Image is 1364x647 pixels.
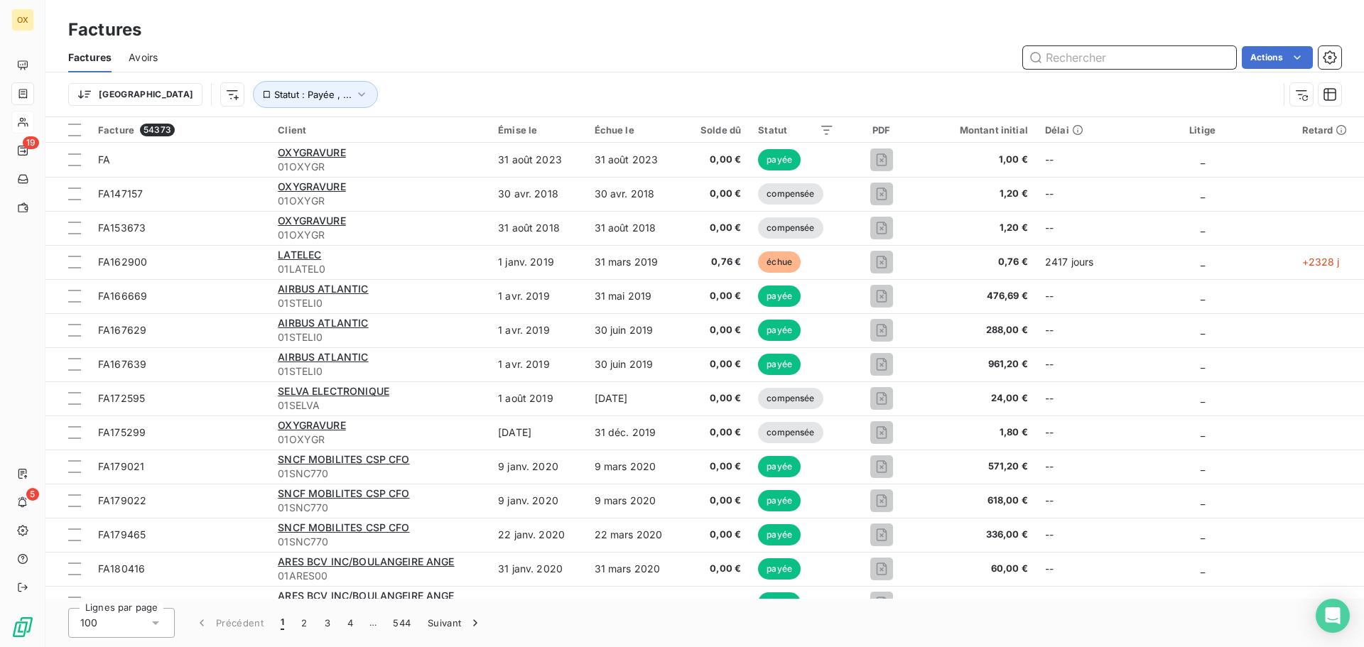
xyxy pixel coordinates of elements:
[691,596,741,610] span: 0,00 €
[929,528,1028,542] span: 336,00 €
[758,490,801,511] span: payée
[586,415,682,450] td: 31 déc. 2019
[68,83,202,106] button: [GEOGRAPHIC_DATA]
[1201,153,1205,165] span: _
[278,124,481,136] div: Client
[489,143,585,177] td: 31 août 2023
[929,255,1028,269] span: 0,76 €
[586,143,682,177] td: 31 août 2023
[362,611,384,634] span: …
[489,518,585,552] td: 22 janv. 2020
[489,279,585,313] td: 1 avr. 2019
[489,381,585,415] td: 1 août 2019
[489,177,585,211] td: 30 avr. 2018
[1201,358,1205,370] span: _
[11,616,34,638] img: Logo LeanPay
[758,124,833,136] div: Statut
[1036,211,1112,245] td: --
[489,450,585,484] td: 9 janv. 2020
[929,124,1028,136] div: Montant initial
[758,217,823,239] span: compensée
[929,289,1028,303] span: 476,69 €
[278,521,409,533] span: SNCF MOBILITES CSP CFO
[278,364,481,379] span: 01STELI0
[26,488,39,501] span: 5
[851,124,912,136] div: PDF
[1023,46,1236,69] input: Rechercher
[489,484,585,518] td: 9 janv. 2020
[758,320,801,341] span: payée
[98,494,146,506] span: FA179022
[691,357,741,371] span: 0,00 €
[278,487,409,499] span: SNCF MOBILITES CSP CFO
[1036,450,1112,484] td: --
[1201,597,1205,609] span: _
[586,313,682,347] td: 30 juin 2019
[1036,143,1112,177] td: --
[586,518,682,552] td: 22 mars 2020
[278,351,368,363] span: AIRBUS ATLANTIC
[1201,426,1205,438] span: _
[498,124,577,136] div: Émise le
[1201,392,1205,404] span: _
[293,608,315,638] button: 2
[1201,460,1205,472] span: _
[98,124,134,136] span: Facture
[758,286,801,307] span: payée
[691,323,741,337] span: 0,00 €
[586,450,682,484] td: 9 mars 2020
[929,562,1028,576] span: 60,00 €
[11,139,33,162] a: 19
[691,255,741,269] span: 0,76 €
[23,136,39,149] span: 19
[129,50,158,65] span: Avoirs
[278,249,321,261] span: LATELEC
[278,146,346,158] span: OXYGRAVURE
[1201,290,1205,302] span: _
[929,187,1028,201] span: 1,20 €
[1036,518,1112,552] td: --
[1120,124,1285,136] div: Litige
[758,183,823,205] span: compensée
[272,608,293,638] button: 1
[691,153,741,167] span: 0,00 €
[98,460,144,472] span: FA179021
[98,222,146,234] span: FA153673
[140,124,175,136] span: 54373
[758,422,823,443] span: compensée
[929,494,1028,508] span: 618,00 €
[98,597,147,609] span: FA182293
[929,460,1028,474] span: 571,20 €
[1045,124,1103,136] div: Délai
[1036,245,1112,279] td: 2417 jours
[586,552,682,586] td: 31 mars 2020
[489,586,585,620] td: 26 mars 2020
[586,347,682,381] td: 30 juin 2019
[1302,256,1340,268] span: +2328 j
[68,17,141,43] h3: Factures
[98,324,146,336] span: FA167629
[278,262,481,276] span: 01LATEL0
[691,494,741,508] span: 0,00 €
[691,124,741,136] div: Solde dû
[278,501,481,515] span: 01SNC770
[384,608,419,638] button: 544
[278,283,368,295] span: AIRBUS ATLANTIC
[68,50,112,65] span: Factures
[489,552,585,586] td: 31 janv. 2020
[758,592,801,614] span: payée
[489,347,585,381] td: 1 avr. 2019
[98,392,145,404] span: FA172595
[316,608,339,638] button: 3
[691,221,741,235] span: 0,00 €
[1036,313,1112,347] td: --
[339,608,362,638] button: 4
[929,357,1028,371] span: 961,20 €
[595,124,673,136] div: Échue le
[586,484,682,518] td: 9 mars 2020
[586,245,682,279] td: 31 mars 2019
[929,391,1028,406] span: 24,00 €
[929,221,1028,235] span: 1,20 €
[278,228,481,242] span: 01OXYGR
[1201,256,1205,268] span: _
